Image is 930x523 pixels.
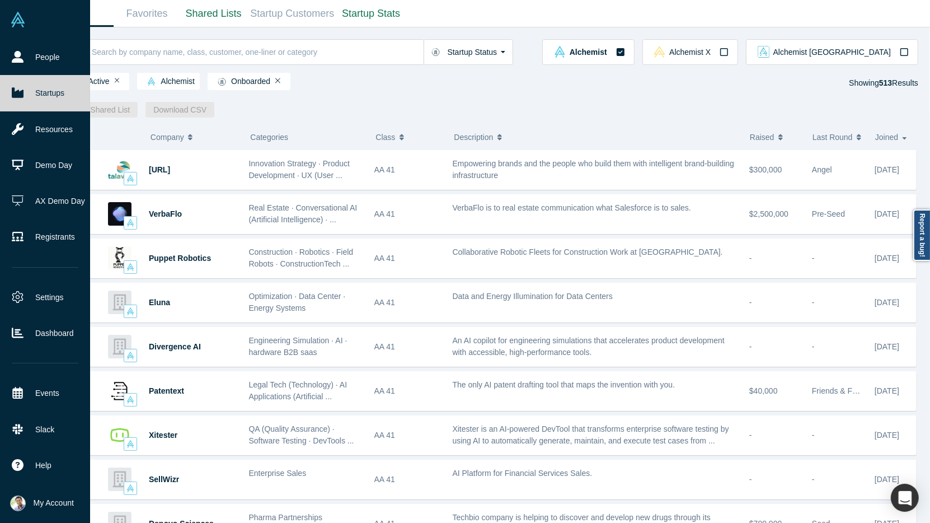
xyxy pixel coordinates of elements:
img: Startup status [431,48,440,57]
button: Joined [875,125,910,149]
button: alchemist_aj Vault LogoAlchemist [GEOGRAPHIC_DATA] [746,39,918,65]
span: - [749,475,752,484]
span: The only AI patent drafting tool that maps the invention with you. [453,380,675,389]
span: Real Estate · Conversational AI (Artificial Intelligence) · ... [249,203,358,224]
button: Class [375,125,436,149]
span: Angel [812,165,832,174]
a: Patentext [149,386,184,395]
span: [DATE] [875,165,899,174]
button: Company [151,125,233,149]
button: alchemistx Vault LogoAlchemist X [642,39,738,65]
img: Startup status [218,77,226,86]
span: Optimization · Data Center · Energy Systems [249,292,346,312]
span: $2,500,000 [749,209,788,218]
span: [DATE] [875,298,899,307]
span: Company [151,125,184,149]
span: [DATE] [875,209,899,218]
span: [DATE] [875,475,899,484]
img: Eluna's Logo [108,291,131,314]
span: QA (Quality Assurance) · Software Testing · DevTools ... [249,424,354,445]
img: alchemistx Vault Logo [654,46,665,58]
span: - [812,254,815,263]
img: alchemist Vault Logo [554,46,566,58]
button: Startup Status [424,39,514,65]
a: Favorites [114,1,180,27]
span: [DATE] [875,386,899,395]
div: AA 41 [374,328,441,366]
button: Download CSV [145,102,214,118]
span: Divergence AI [149,342,201,351]
span: - [749,342,752,351]
span: Engineering Simulation · AI · hardware B2B saas [249,336,347,357]
button: New Shared List [65,102,138,118]
img: alchemist Vault Logo [147,77,156,86]
span: Xitester is an AI-powered DevTool that transforms enterprise software testing by using AI to auto... [453,424,729,445]
span: VerbaFlo [149,209,182,218]
button: My Account [10,496,74,511]
span: [DATE] [875,254,899,263]
button: Remove Filter [275,77,280,85]
a: Report a bug! [913,209,930,261]
span: Raised [750,125,774,149]
span: Class [375,125,395,149]
img: alchemist Vault Logo [126,175,134,183]
button: Remove Filter [115,77,120,85]
a: SellWizr [149,475,179,484]
img: Patentext's Logo [108,379,131,403]
span: $300,000 [749,165,782,174]
span: - [812,298,815,307]
span: [DATE] [875,431,899,440]
span: - [749,254,752,263]
span: Alchemist X [669,48,711,56]
span: Alchemist [142,77,195,86]
span: Last Round [812,125,853,149]
span: An AI copilot for engineering simulations that accelerates product development with accessible, h... [453,336,725,357]
span: $40,000 [749,386,778,395]
a: Shared Lists [180,1,247,27]
img: alchemist Vault Logo [126,219,134,227]
a: Puppet Robotics [149,254,211,263]
div: AA 41 [374,416,441,455]
a: Startup Stats [338,1,405,27]
span: - [812,431,815,440]
span: Legal Tech (Technology) · AI Applications (Artificial ... [249,380,347,401]
div: AA 41 [374,283,441,322]
img: alchemist Vault Logo [126,307,134,315]
div: AA 41 [374,460,441,499]
span: Enterprise Sales [249,469,307,478]
span: Xitester [149,431,177,440]
span: Alchemist [GEOGRAPHIC_DATA] [773,48,891,56]
img: Alchemist Vault Logo [10,12,26,27]
img: alchemist Vault Logo [126,352,134,359]
span: Collaborative Robotic Fleets for Construction Work at [GEOGRAPHIC_DATA]. [453,248,723,256]
img: alchemist Vault Logo [126,440,134,448]
span: Joined [875,125,898,149]
img: Xitester's Logo [108,423,131,447]
a: Startup Customers [247,1,338,27]
span: My Account [34,497,74,509]
span: Alchemist [570,48,607,56]
div: AA 41 [374,195,441,234]
img: alchemist Vault Logo [126,263,134,271]
img: alchemist Vault Logo [126,484,134,492]
span: Pre-Seed [812,209,845,218]
span: Empowering brands and the people who build them with intelligent brand-building infrastructure [453,159,735,180]
button: Description [454,125,738,149]
span: Active [70,77,110,86]
a: [URL] [149,165,170,174]
span: Help [35,460,51,471]
img: Ravi Belani's Account [10,496,26,511]
input: Search by company name, class, customer, one-liner or category [91,39,424,65]
span: Onboarded [213,77,270,86]
span: Showing Results [849,78,918,87]
span: VerbaFlo is to real estate communication what Salesforce is to sales. [453,203,691,212]
img: alchemist Vault Logo [126,396,134,404]
button: alchemist Vault LogoAlchemist [542,39,634,65]
span: Data and Energy Illumination for Data Centers [453,292,613,301]
span: Innovation Strategy · Product Development · UX (User ... [249,159,350,180]
button: Last Round [812,125,863,149]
